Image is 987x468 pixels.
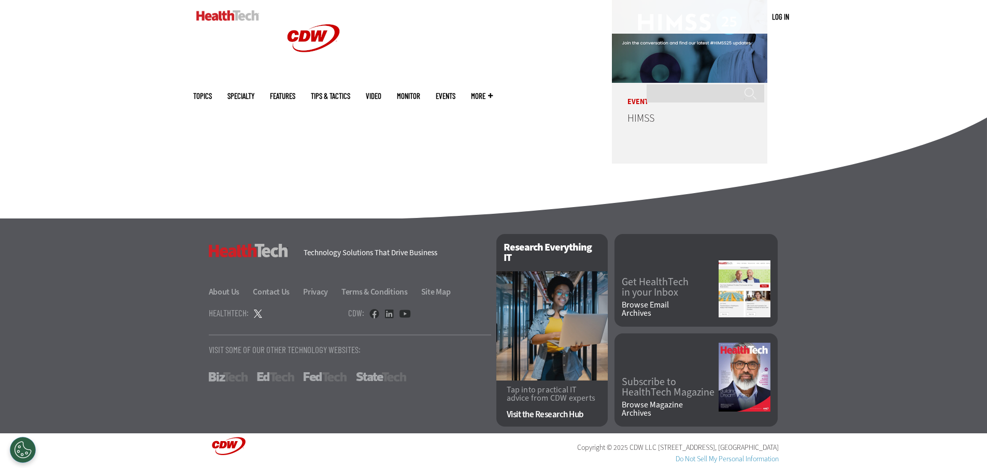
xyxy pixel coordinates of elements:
h4: CDW: [348,309,364,317]
a: Visit the Research Hub [507,410,597,419]
button: Open Preferences [10,437,36,463]
span: , [715,443,717,452]
a: Subscribe toHealthTech Magazine [622,377,719,398]
p: Event [612,83,767,106]
a: Contact Us [253,286,302,297]
a: MonITor [397,92,420,100]
a: Site Map [421,286,451,297]
span: More [471,92,493,100]
a: Video [366,92,381,100]
a: Browse MagazineArchives [622,401,719,417]
span: Topics [193,92,212,100]
img: Home [196,10,259,21]
div: User menu [772,11,789,22]
span: CDW LLC [STREET_ADDRESS] [630,443,715,452]
a: Browse EmailArchives [622,301,719,317]
a: StateTech [356,372,406,382]
a: About Us [209,286,252,297]
span: [GEOGRAPHIC_DATA] [718,443,779,452]
a: Do Not Sell My Personal Information [676,454,779,464]
a: Log in [772,12,789,21]
p: Visit Some Of Our Other Technology Websites: [209,345,491,354]
a: Features [270,92,295,100]
a: Events [436,92,455,100]
h4: HealthTech: [209,309,249,317]
h3: HealthTech [209,244,288,257]
a: EdTech [257,372,294,382]
h4: Technology Solutions That Drive Business [304,249,483,257]
a: Tips & Tactics [311,92,350,100]
p: Tap into practical IT advice from CDW experts [507,386,597,402]
h2: Research Everything IT [496,234,608,271]
span: Specialty [227,92,254,100]
img: Fall 2025 Cover [719,343,770,412]
a: Privacy [303,286,340,297]
div: Cookies Settings [10,437,36,463]
a: BizTech [209,372,248,382]
a: HIMSS [627,111,654,125]
a: FedTech [304,372,347,382]
a: CDW [275,68,352,79]
a: Get HealthTechin your Inbox [622,277,719,298]
span: Copyright © 2025 [577,443,628,452]
a: Terms & Conditions [341,286,420,297]
img: newsletter screenshot [719,260,770,317]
